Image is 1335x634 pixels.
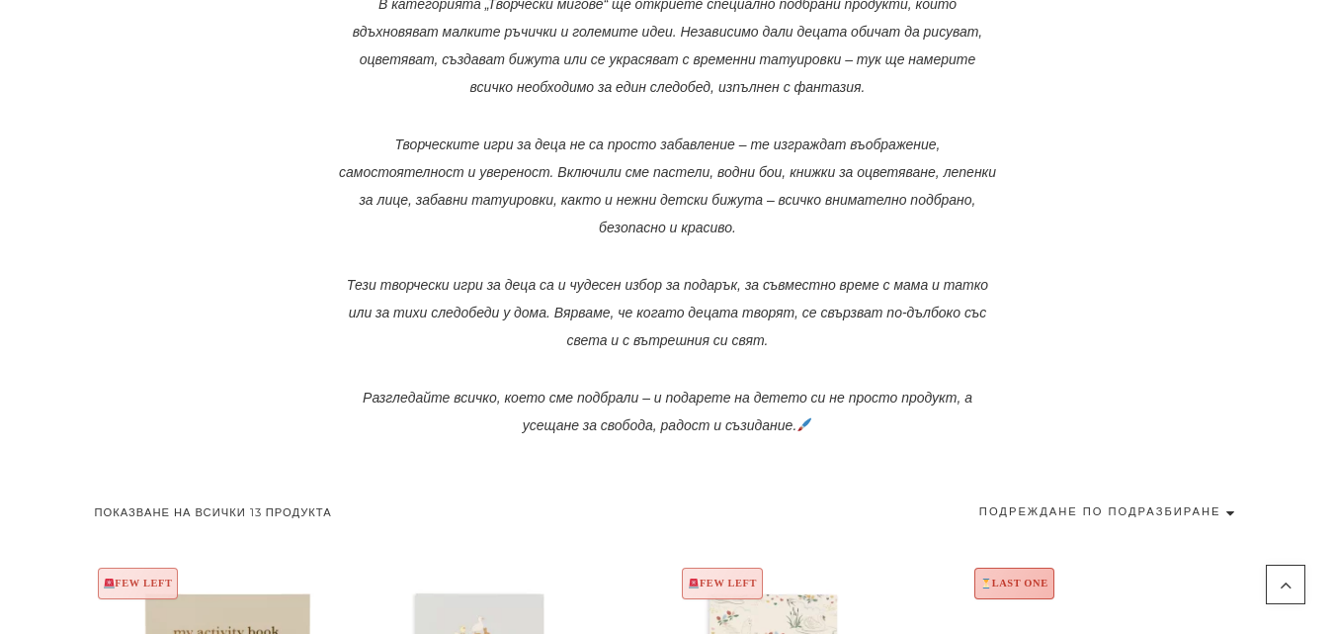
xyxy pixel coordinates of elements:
[979,498,1241,525] select: Поръчка
[797,417,811,431] img: 🖌️
[322,384,1014,439] p: Разгледайте всичко, което сме подбрали – и подарете на детето си не просто продукт, а усещане за ...
[95,498,332,526] p: Показване на всички 13 продукта
[322,271,1014,354] p: Тези творчески игри за деца са и чудесен избор за подарък, за съвместно време с мама и татко или ...
[322,131,1014,241] p: Творческите игри за деца не са просто забавление – те изграждат въображение, самостоятелност и ув...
